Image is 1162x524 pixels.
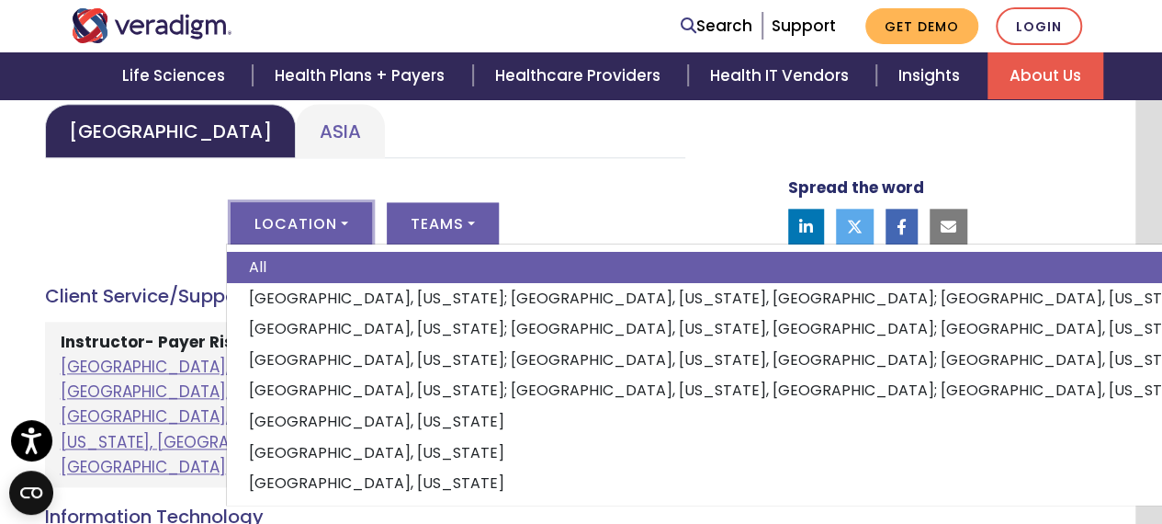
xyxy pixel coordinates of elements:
[865,8,978,44] a: Get Demo
[45,104,296,158] a: [GEOGRAPHIC_DATA]
[688,52,876,99] a: Health IT Vendors
[996,7,1082,45] a: Login
[253,52,472,99] a: Health Plans + Payers
[9,471,53,515] button: Open CMP widget
[876,52,987,99] a: Insights
[296,104,385,158] a: Asia
[987,52,1103,99] a: About Us
[100,52,253,99] a: Life Sciences
[72,8,232,43] img: Veradigm logo
[681,14,752,39] a: Search
[231,202,372,245] button: Location
[61,356,672,478] a: [GEOGRAPHIC_DATA], [US_STATE]; [GEOGRAPHIC_DATA], [US_STATE], [GEOGRAPHIC_DATA]; [GEOGRAPHIC_DATA...
[45,285,685,307] h4: Client Service/Support
[772,15,836,37] a: Support
[387,202,499,245] button: Teams
[473,52,688,99] a: Healthcare Providers
[788,177,924,199] strong: Spread the word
